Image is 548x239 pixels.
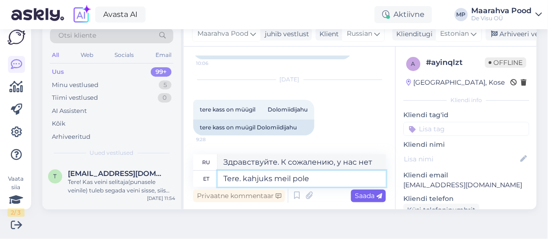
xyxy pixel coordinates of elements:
div: Arhiveeritud [52,132,90,142]
div: Maarahva Pood [472,7,532,15]
span: t [54,173,57,180]
span: Otsi kliente [58,31,96,40]
div: De Visu OÜ [472,15,532,22]
div: tere kass on muügil Dolomiidijahu [193,119,314,135]
p: Kliendi telefon [403,194,529,204]
div: juhib vestlust [261,29,309,39]
div: ru [202,154,210,170]
p: Kliendi nimi [403,140,529,150]
div: Tiimi vestlused [52,93,98,103]
div: [DATE] 11:54 [147,195,175,202]
span: Russian [347,29,372,39]
div: Küsi telefoninumbrit [403,204,479,216]
p: [EMAIL_ADDRESS][DOMAIN_NAME] [403,180,529,190]
span: Maarahva Pood [197,29,248,39]
img: explore-ai [72,5,91,24]
div: Socials [113,49,136,61]
div: # ayinqlzt [426,57,485,68]
div: Kõik [52,119,65,128]
div: [DATE] [193,75,386,84]
p: Kliendi email [403,170,529,180]
span: Uued vestlused [90,149,134,157]
div: 0 [158,93,172,103]
div: All [50,49,61,61]
div: 2 / 3 [8,208,25,217]
div: Email [154,49,173,61]
textarea: Tere. kahjuks meil pole [218,171,386,187]
img: Askly Logo [8,30,25,45]
input: Lisa nimi [404,154,518,164]
span: 10:06 [196,60,231,67]
div: Uus [52,67,64,77]
span: Estonian [441,29,469,39]
div: 5 [159,80,172,90]
div: Klienditugi [393,29,433,39]
input: Lisa tag [403,122,529,136]
div: Klient [316,29,339,39]
div: Vaata siia [8,175,25,217]
span: taimi105@hotmail.com [68,169,166,178]
div: MP [455,8,468,21]
div: 99+ [151,67,172,77]
div: Tere! Kas veini selitaja(punasele veinile) tuleb segada veini sisse, siis lasta nädal seista [PER... [68,178,175,195]
span: 9:28 [196,136,231,143]
span: Offline [485,57,526,68]
a: Maarahva PoodDe Visu OÜ [472,7,542,22]
div: Aktiivne [375,6,432,23]
div: Minu vestlused [52,80,98,90]
span: a [411,60,416,67]
a: Avasta AI [95,7,146,23]
span: tere kass on müügil Dolomiidijahu [200,106,308,113]
div: et [203,171,209,187]
div: Web [79,49,95,61]
span: Saada [355,191,382,200]
div: Kliendi info [403,96,529,104]
p: Kliendi tag'id [403,110,529,120]
div: [GEOGRAPHIC_DATA], Kose [406,78,505,88]
div: Privaatne kommentaar [193,190,285,202]
textarea: Здравствуйте. К сожалению, у нас нет [218,154,386,170]
div: AI Assistent [52,106,87,116]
